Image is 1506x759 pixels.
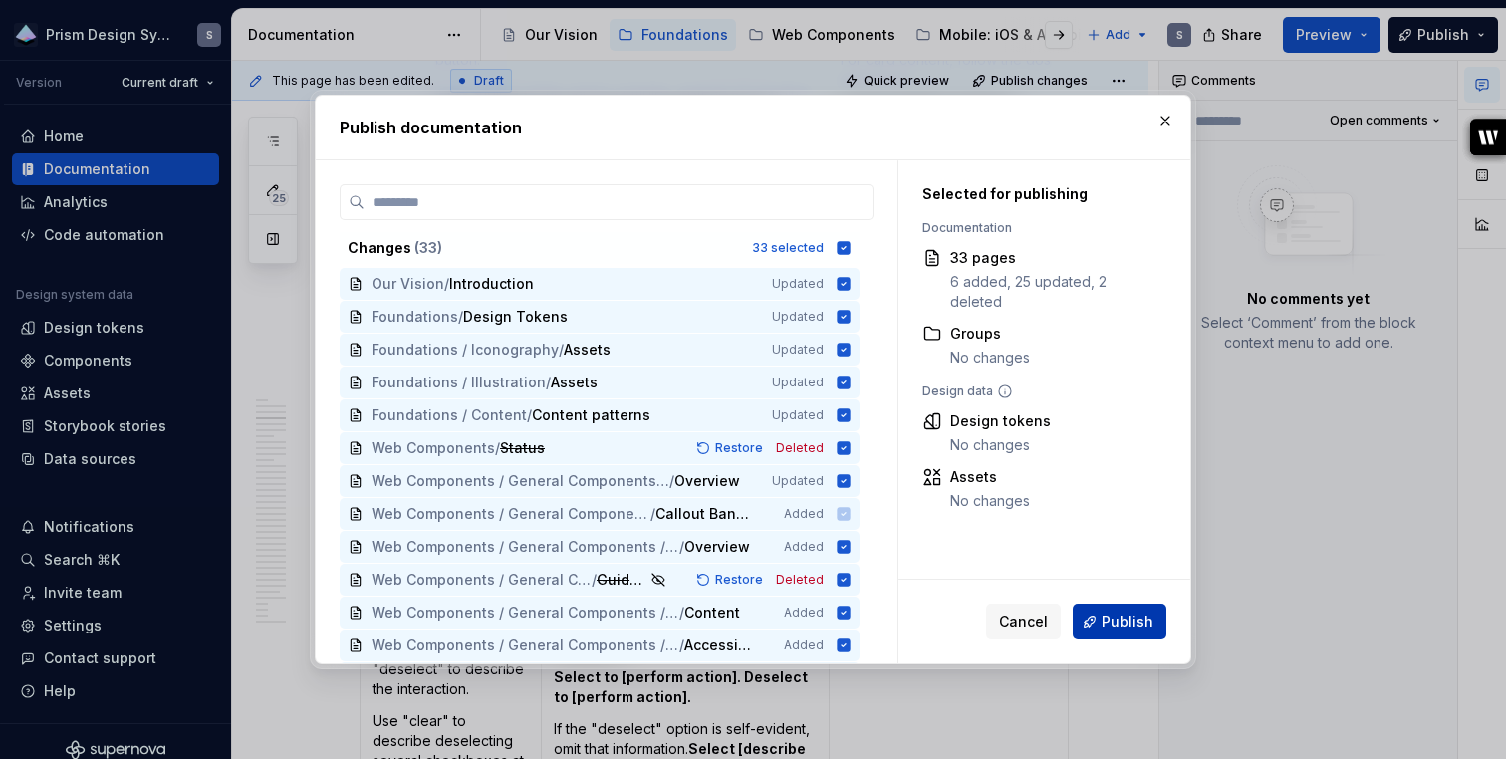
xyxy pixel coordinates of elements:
span: / [495,438,500,458]
span: Added [784,605,824,621]
span: / [527,405,532,425]
span: Assets [551,373,598,392]
span: Design Tokens [463,307,568,327]
span: Status [500,438,545,458]
span: Added [784,539,824,555]
span: Restore [715,440,763,456]
span: Web Components / General Components / Callout Banner [372,603,679,623]
span: Assets [564,340,611,360]
div: 33 pages [950,248,1156,268]
div: Documentation [922,220,1156,236]
span: Publish [1102,612,1153,632]
span: Updated [772,309,824,325]
span: / [679,537,684,557]
span: Guidelines [597,570,646,590]
span: / [669,471,674,491]
span: / [559,340,564,360]
span: Added [784,637,824,653]
span: / [679,603,684,623]
span: / [444,274,449,294]
span: Restore [715,572,763,588]
button: Restore [690,570,772,590]
span: Web Components / General Components / Callout Banner [372,570,592,590]
span: Foundations / Iconography [372,340,559,360]
span: Web Components / General Components / Alert Banners [372,471,669,491]
span: Deleted [776,440,824,456]
div: Groups [950,324,1030,344]
span: Cancel [999,612,1048,632]
button: Restore [690,438,772,458]
h2: Publish documentation [340,116,1166,139]
span: Content [684,603,740,623]
span: Our Vision [372,274,444,294]
button: Cancel [986,604,1061,639]
div: No changes [950,491,1030,511]
button: Publish [1073,604,1166,639]
span: / [458,307,463,327]
span: Updated [772,407,824,423]
span: Updated [772,473,824,489]
span: / [679,635,684,655]
div: Changes [348,238,740,258]
span: ( 33 ) [414,239,442,256]
div: Design data [922,383,1156,399]
span: Deleted [776,572,824,588]
span: / [546,373,551,392]
span: Web Components / General Components / Callout Banner [372,537,679,557]
div: No changes [950,435,1051,455]
div: 6 added, 25 updated, 2 deleted [950,272,1156,312]
span: Web Components / General Components / Callout Banner [372,635,679,655]
span: Accessibility [684,635,756,655]
div: Design tokens [950,411,1051,431]
span: Updated [772,342,824,358]
span: Foundations / Content [372,405,527,425]
div: 33 selected [752,240,824,256]
span: Web Components [372,438,495,458]
span: Overview [674,471,740,491]
div: Selected for publishing [922,184,1156,204]
span: Updated [772,375,824,390]
span: Updated [772,276,824,292]
span: Foundations / Illustration [372,373,546,392]
div: No changes [950,348,1030,368]
span: Content patterns [532,405,650,425]
span: Foundations [372,307,458,327]
span: / [592,570,597,590]
span: Introduction [449,274,534,294]
span: Overview [684,537,750,557]
div: Assets [950,467,1030,487]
